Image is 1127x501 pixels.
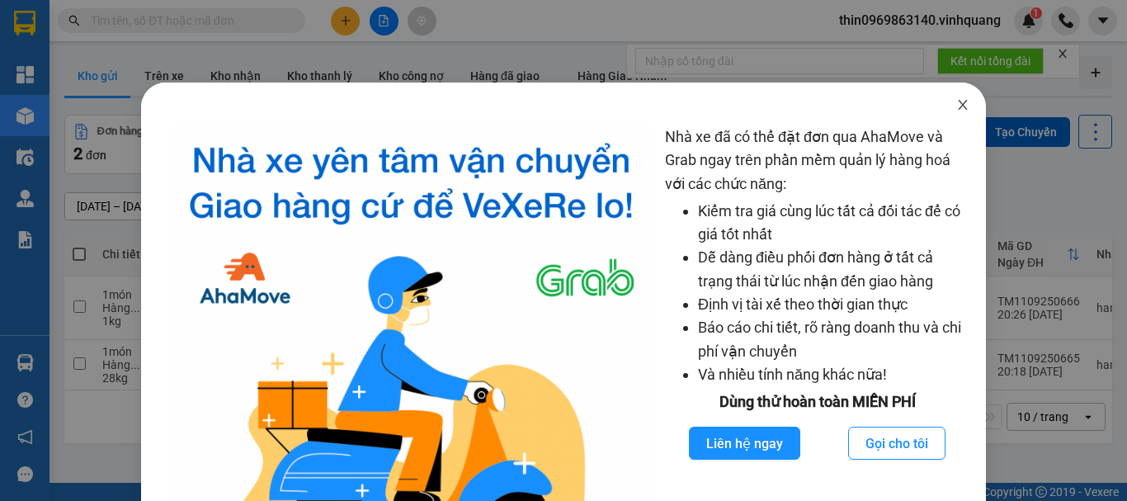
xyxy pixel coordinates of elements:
span: Gọi cho tôi [865,433,928,454]
button: Close [940,83,986,129]
li: Dễ dàng điều phối đơn hàng ở tất cả trạng thái từ lúc nhận đến giao hàng [698,246,969,293]
li: Định vị tài xế theo thời gian thực [698,293,969,316]
button: Liên hệ ngay [689,427,800,460]
li: Báo cáo chi tiết, rõ ràng doanh thu và chi phí vận chuyển [698,316,969,363]
span: Liên hệ ngay [706,433,783,454]
button: Gọi cho tôi [848,427,945,460]
span: close [956,98,969,111]
div: Dùng thử hoàn toàn MIỄN PHÍ [665,390,969,414]
li: Kiểm tra giá cùng lúc tất cả đối tác để có giá tốt nhất [698,200,969,247]
li: Và nhiều tính năng khác nữa! [698,363,969,386]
